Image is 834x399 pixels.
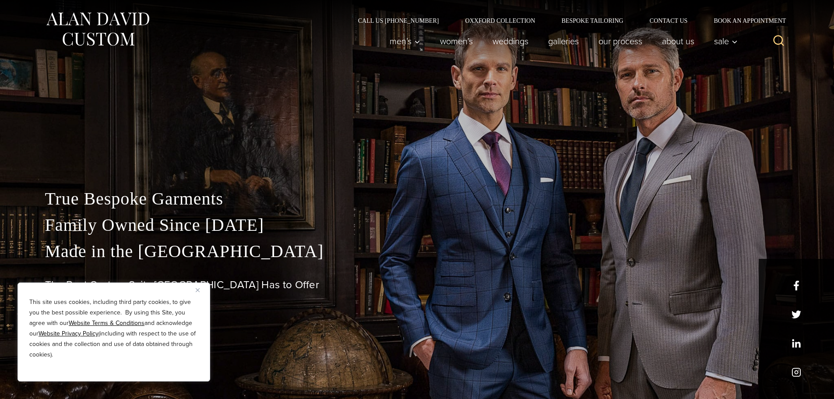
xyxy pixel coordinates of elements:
h1: The Best Custom Suits [GEOGRAPHIC_DATA] Has to Offer [45,279,789,291]
a: Website Terms & Conditions [69,318,144,328]
nav: Primary Navigation [380,32,742,50]
span: Men’s [390,37,420,46]
a: Galleries [538,32,588,50]
img: Alan David Custom [45,10,150,49]
a: Our Process [588,32,652,50]
p: True Bespoke Garments Family Owned Since [DATE] Made in the [GEOGRAPHIC_DATA] [45,186,789,265]
span: Sale [714,37,738,46]
a: Website Privacy Policy [39,329,99,338]
a: weddings [482,32,538,50]
a: Contact Us [637,18,701,24]
a: Women’s [430,32,482,50]
a: About Us [652,32,704,50]
nav: Secondary Navigation [345,18,789,24]
a: Bespoke Tailoring [548,18,636,24]
a: Book an Appointment [700,18,789,24]
button: Close [196,285,206,295]
a: Call Us [PHONE_NUMBER] [345,18,452,24]
img: Close [196,288,200,292]
p: This site uses cookies, including third party cookies, to give you the best possible experience. ... [29,297,198,360]
a: Oxxford Collection [452,18,548,24]
button: View Search Form [768,31,789,52]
